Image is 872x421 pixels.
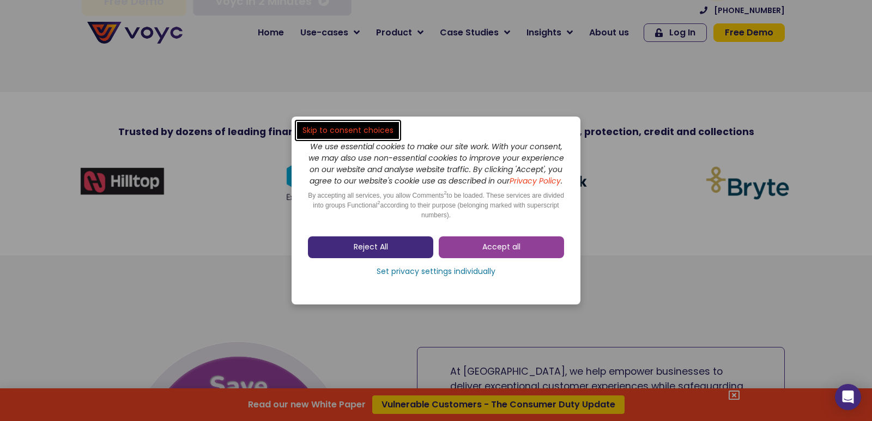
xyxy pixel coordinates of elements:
[377,200,380,205] sup: 2
[225,227,276,237] a: Privacy Policy
[308,192,564,219] span: By accepting all services, you allow Comments to be loaded. These services are divided into group...
[354,242,388,253] span: Reject All
[444,190,447,196] sup: 2
[144,88,181,101] span: Job title
[482,242,520,253] span: Accept all
[144,44,172,56] span: Phone
[308,141,564,186] i: We use essential cookies to make our site work. With your consent, we may also use non-essential ...
[297,122,399,139] a: Skip to consent choices
[377,266,495,277] span: Set privacy settings individually
[308,236,433,258] a: Reject All
[510,175,561,186] a: Privacy Policy
[308,264,564,280] a: Set privacy settings individually
[439,236,564,258] a: Accept all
